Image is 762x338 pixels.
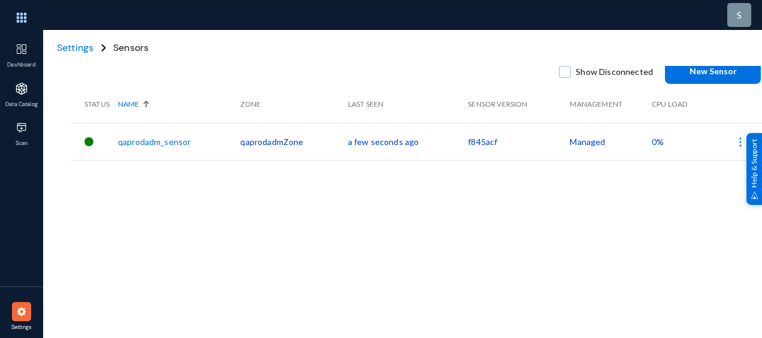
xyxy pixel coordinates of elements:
img: icon-more.svg [734,136,746,148]
span: s [737,9,742,20]
th: Zone [240,86,347,123]
img: app launcher [4,5,40,31]
div: s [737,8,742,22]
th: Status [70,86,118,123]
th: Management [570,86,651,123]
th: CPU Load [652,86,707,123]
span: Settings [57,41,93,54]
th: Sensor Version [468,86,570,123]
span: 0% [652,137,664,147]
span: Name [118,99,139,110]
span: Data Catalog [2,101,41,109]
span: Sensors [113,41,149,55]
img: icon-applications.svg [16,83,28,95]
img: icon-dashboard.svg [16,43,28,55]
a: qaprodadm_sensor [118,137,190,147]
button: New Sensor [665,59,761,84]
span: Show Disconnected [576,63,653,81]
th: Last Seen [348,86,468,123]
span: Dashboard [2,61,41,70]
div: Help & Support [746,133,762,205]
span: New Sensor [690,66,737,76]
div: Name [118,99,234,110]
td: qaprodadmZone [240,123,347,160]
span: Scan [2,140,41,148]
img: icon-workspace.svg [16,122,28,134]
td: a few seconds ago [348,123,468,160]
img: help_support.svg [751,191,758,199]
img: icon-settings.svg [16,306,28,318]
span: Settings [2,324,41,332]
td: Managed [570,123,651,160]
span: Exterro [43,12,136,18]
td: f845acf [468,123,570,160]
